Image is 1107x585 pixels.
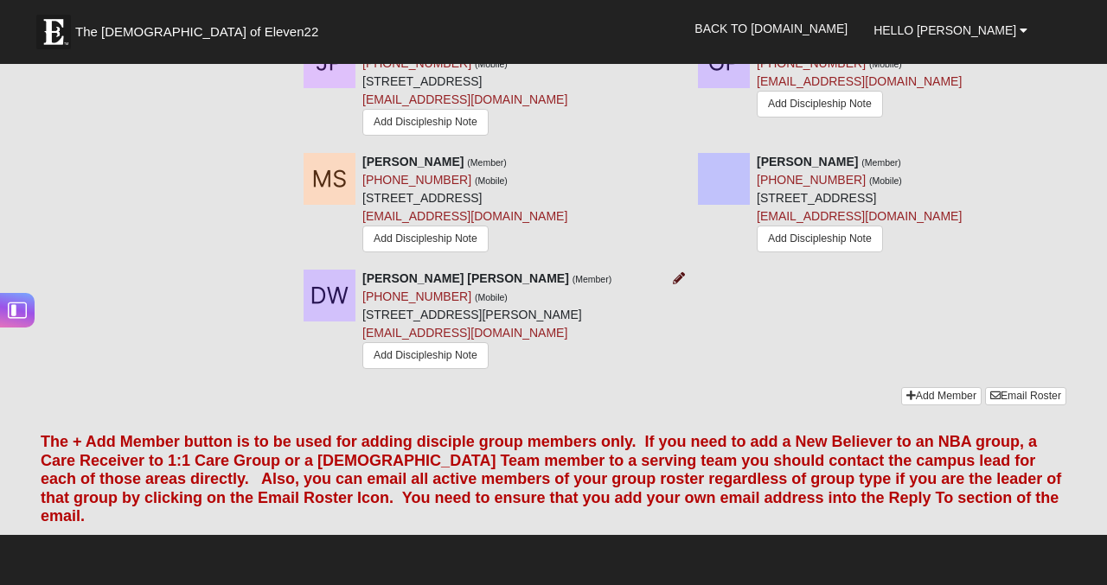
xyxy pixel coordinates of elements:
[573,274,612,284] small: (Member)
[467,157,507,168] small: (Member)
[41,433,1061,525] font: The + Add Member button is to be used for adding disciple group members only. If you need to add ...
[28,6,374,49] a: The [DEMOGRAPHIC_DATA] of Eleven22
[869,175,902,186] small: (Mobile)
[475,175,508,186] small: (Mobile)
[681,7,861,50] a: Back to [DOMAIN_NAME]
[75,23,318,41] span: The [DEMOGRAPHIC_DATA] of Eleven22
[985,387,1066,405] a: Email Roster
[362,289,471,303] a: [PHONE_NUMBER]
[362,270,611,374] div: [STREET_ADDRESS][PERSON_NAME]
[757,155,858,169] strong: [PERSON_NAME]
[475,59,508,69] small: (Mobile)
[861,157,901,168] small: (Member)
[362,109,489,136] a: Add Discipleship Note
[362,173,471,187] a: [PHONE_NUMBER]
[362,271,569,285] strong: [PERSON_NAME] [PERSON_NAME]
[362,226,489,252] a: Add Discipleship Note
[362,36,567,140] div: [STREET_ADDRESS]
[901,387,982,405] a: Add Member
[757,226,883,252] a: Add Discipleship Note
[362,56,471,70] a: [PHONE_NUMBER]
[362,342,489,369] a: Add Discipleship Note
[362,92,567,106] a: [EMAIL_ADDRESS][DOMAIN_NAME]
[362,153,567,257] div: [STREET_ADDRESS]
[475,292,508,302] small: (Mobile)
[362,155,464,169] strong: [PERSON_NAME]
[757,173,866,187] a: [PHONE_NUMBER]
[757,56,866,70] a: [PHONE_NUMBER]
[362,209,567,223] a: [EMAIL_ADDRESS][DOMAIN_NAME]
[869,59,902,69] small: (Mobile)
[757,74,962,88] a: [EMAIL_ADDRESS][DOMAIN_NAME]
[757,209,962,223] a: [EMAIL_ADDRESS][DOMAIN_NAME]
[861,9,1040,52] a: Hello [PERSON_NAME]
[757,153,962,257] div: [STREET_ADDRESS]
[362,326,567,340] a: [EMAIL_ADDRESS][DOMAIN_NAME]
[757,91,883,118] a: Add Discipleship Note
[873,23,1016,37] span: Hello [PERSON_NAME]
[36,15,71,49] img: Eleven22 logo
